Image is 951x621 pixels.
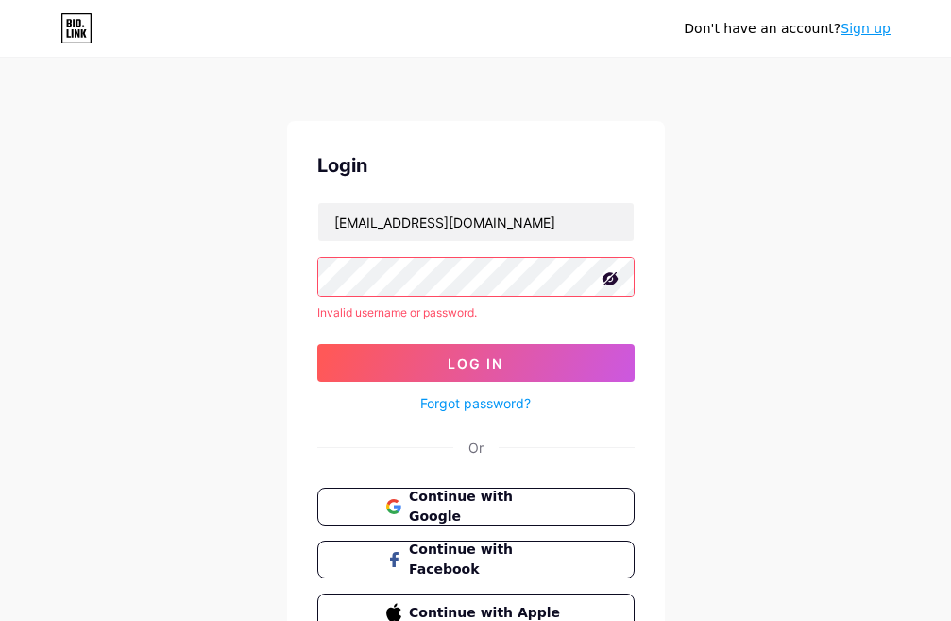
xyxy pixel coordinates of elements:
input: Username [318,203,634,241]
span: Continue with Google [409,487,565,526]
div: Invalid username or password. [317,304,635,321]
button: Continue with Facebook [317,541,635,578]
span: Log In [448,355,503,371]
div: Or [468,438,484,457]
button: Log In [317,344,635,382]
a: Sign up [841,21,891,36]
button: Continue with Google [317,488,635,526]
div: Login [317,151,635,180]
span: Continue with Facebook [409,540,565,579]
div: Don't have an account? [684,19,891,39]
a: Forgot password? [420,393,531,413]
